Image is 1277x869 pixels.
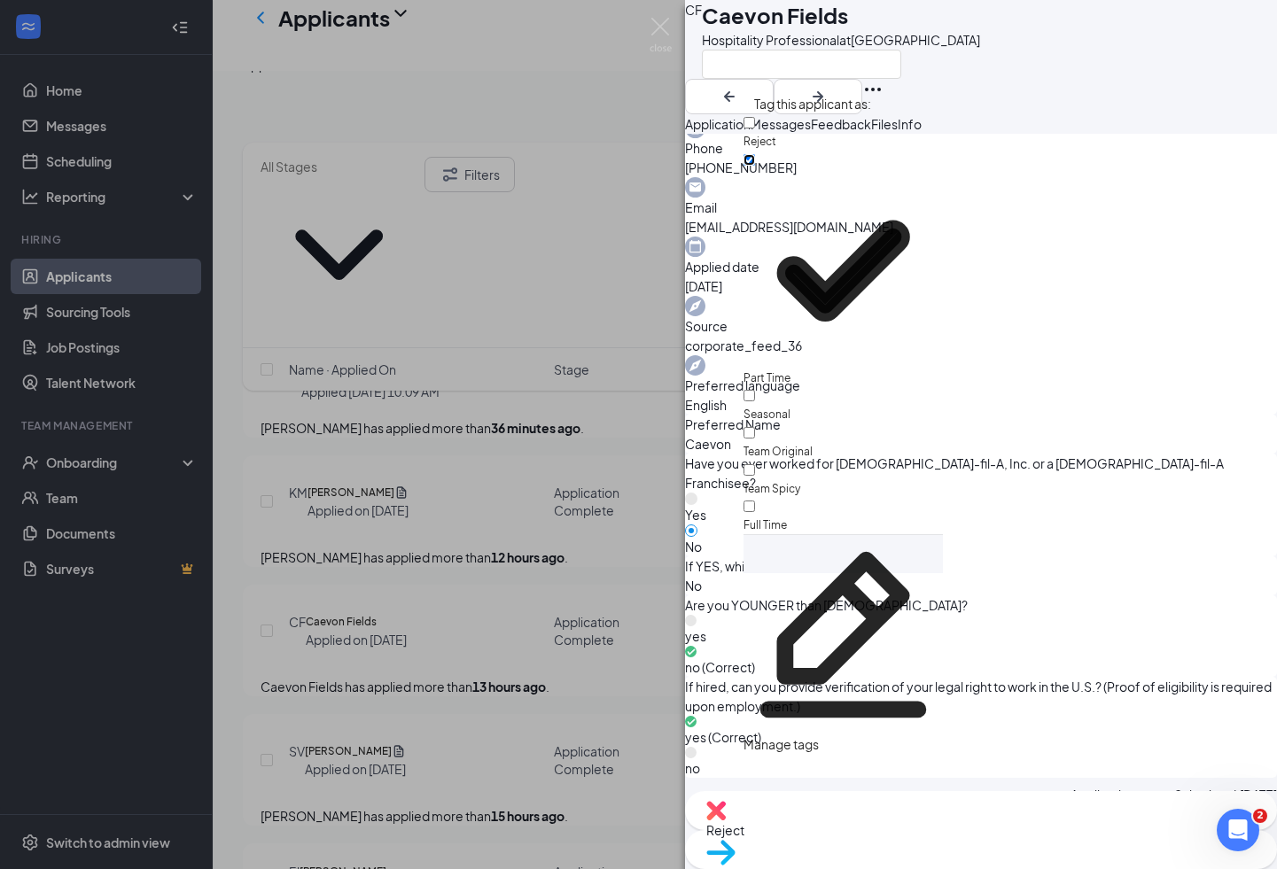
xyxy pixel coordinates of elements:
svg: ArrowLeftNew [719,86,740,107]
input: Team Spicy [744,464,755,476]
span: no [685,760,700,776]
input: Reject [744,117,755,128]
button: ArrowLeftNew [685,79,774,114]
span: Application [685,116,751,132]
span: Applied date [685,257,1277,276]
span: Seasonal [744,407,790,421]
span: Part Time [744,371,790,384]
span: No [685,576,1277,595]
button: ArrowRight [774,79,862,114]
input: Full Time [744,500,755,512]
span: Email [685,198,1277,217]
span: [PHONE_NUMBER] [685,158,1277,177]
span: No [685,539,702,555]
div: Hospitality Professional at [GEOGRAPHIC_DATA] [702,30,980,50]
span: Reject [706,820,1256,840]
svg: ArrowRight [807,86,829,107]
span: Team Original [744,445,813,458]
span: Reject [744,135,776,148]
span: [EMAIL_ADDRESS][DOMAIN_NAME] [685,217,1277,237]
span: no (Correct) [685,659,755,675]
span: Submitted: [1174,785,1240,804]
iframe: Intercom live chat [1217,809,1259,851]
svg: Ellipses [862,79,884,100]
input: Seasonal [744,390,755,401]
span: corporate_feed_36 [685,336,1277,355]
span: Yes [685,507,706,523]
span: Phone [685,138,1277,158]
span: Are you YOUNGER than [DEMOGRAPHIC_DATA]? [685,595,1277,615]
div: Manage tags [744,734,943,754]
span: [DATE] [1240,785,1277,804]
span: Have you ever worked for [DEMOGRAPHIC_DATA]-fil-A, Inc. or a [DEMOGRAPHIC_DATA]-fil-A Franchisee? [685,454,1277,493]
span: yes [685,628,706,644]
span: If YES, which restaurant/location? [685,556,879,576]
input: Part Time [744,154,755,166]
span: Team Spicy [744,482,800,495]
span: Caevon [685,434,1277,454]
span: [DATE] [685,276,1277,296]
span: If hired, can you provide verification of your legal right to work in the U.S.? (Proof of eligibi... [685,677,1277,716]
span: Full Time [744,518,787,531]
input: Team Original [744,427,755,438]
svg: Checkmark [744,171,943,370]
span: English [685,395,1277,415]
span: Preferred language [685,376,1277,395]
span: yes (Correct) [685,729,761,745]
span: Tag this applicant as: [744,85,882,115]
span: Preferred Name [685,415,781,434]
svg: Pencil [744,535,943,734]
span: Source [685,316,1277,336]
span: 2 [1253,809,1267,823]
